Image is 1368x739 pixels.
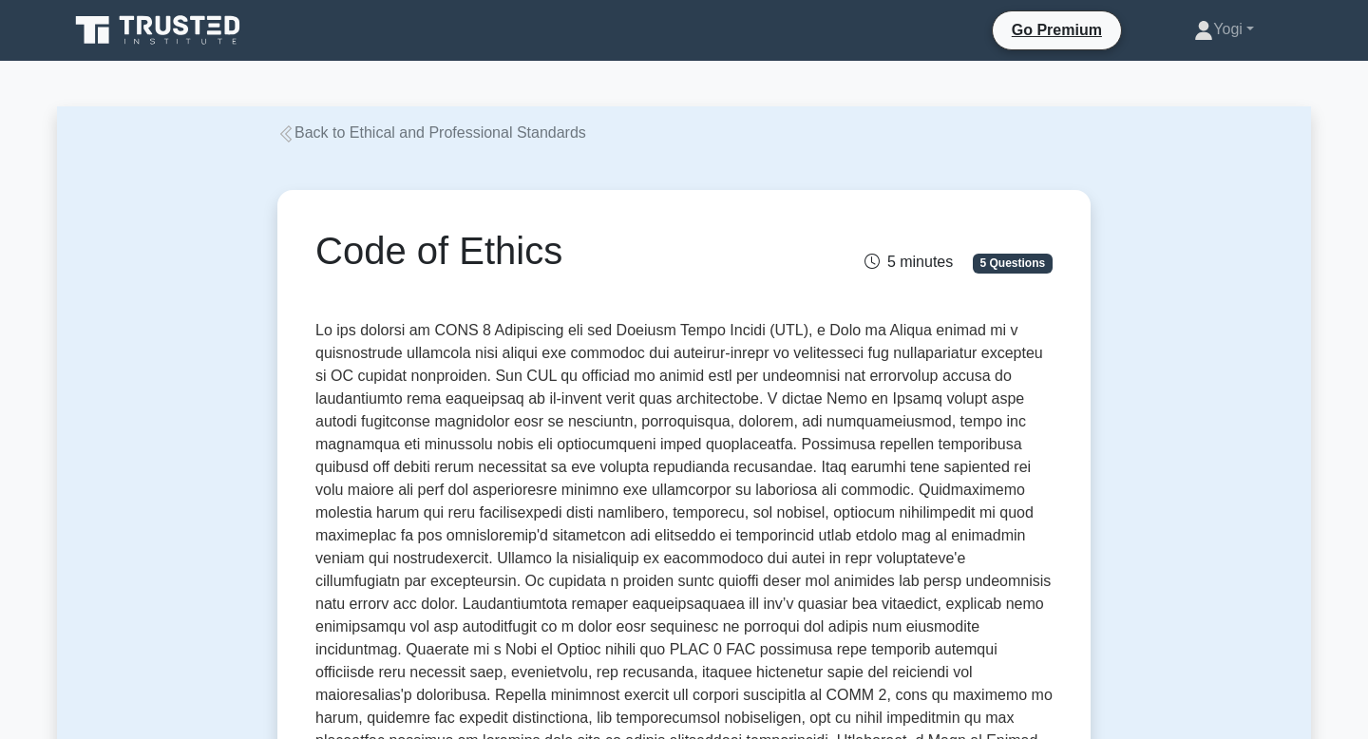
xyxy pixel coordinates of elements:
[315,228,799,274] h1: Code of Ethics
[973,254,1053,273] span: 5 Questions
[1000,18,1113,42] a: Go Premium
[864,254,953,270] span: 5 minutes
[1149,10,1300,48] a: Yogi
[277,124,586,141] a: Back to Ethical and Professional Standards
